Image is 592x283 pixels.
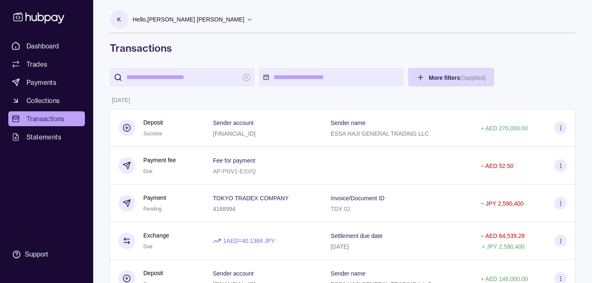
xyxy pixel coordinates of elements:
a: Trades [8,57,85,72]
span: Pending [143,206,162,212]
p: − JPY 2,590,400 [481,200,524,207]
h1: Transactions [110,41,575,55]
p: Hello, [PERSON_NAME] [PERSON_NAME] [133,15,244,24]
a: Payments [8,75,85,90]
div: Support [25,250,48,259]
p: [DATE] [112,97,130,103]
p: Settlement due date [331,233,382,239]
p: Deposit [143,118,163,127]
span: Statements [27,132,61,142]
span: Due [143,244,152,249]
p: [DATE] [331,243,349,250]
p: Payment [143,193,166,202]
input: search [126,68,238,86]
p: + JPY 2,590,400 [482,243,525,250]
span: Collections [27,96,60,106]
p: ( 0 applied) [460,74,486,81]
p: Sender account [213,120,254,126]
p: Payment fee [143,156,176,165]
p: − AED 52.50 [481,163,513,169]
span: Success [143,131,162,137]
p: K [117,15,121,24]
p: Fee for payment [213,157,255,164]
a: Support [8,246,85,263]
p: Sender account [213,270,254,277]
p: Sender name [331,270,365,277]
span: More filters [429,74,486,81]
span: Transactions [27,114,65,124]
span: Payments [27,77,56,87]
p: 4168994 [213,206,236,212]
p: + AED 148,000.00 [481,276,528,282]
a: Transactions [8,111,85,126]
p: TDX 02 [331,206,350,212]
p: Exchange [143,231,169,240]
p: − AED 64,539.28 [481,233,524,239]
p: ESSA HAJI GENERAL TRADING LLC [331,130,429,137]
p: Invoice/Document ID [331,195,384,201]
a: Collections [8,93,85,108]
p: Sender name [331,120,365,126]
p: TOKYO TRADEX COMPANY [213,195,289,201]
a: Statements [8,130,85,144]
p: + AED 270,000.00 [481,125,528,132]
p: Deposit [143,269,163,278]
span: Dashboard [27,41,59,51]
span: Due [143,168,152,174]
span: Trades [27,59,47,69]
p: AP-PNV1-ESVQ [213,168,256,175]
p: 1 AED = 40.1368 JPY [223,236,275,245]
button: More filters(0applied) [408,68,494,86]
p: [FINANCIAL_ID] [213,130,256,137]
a: Dashboard [8,38,85,53]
